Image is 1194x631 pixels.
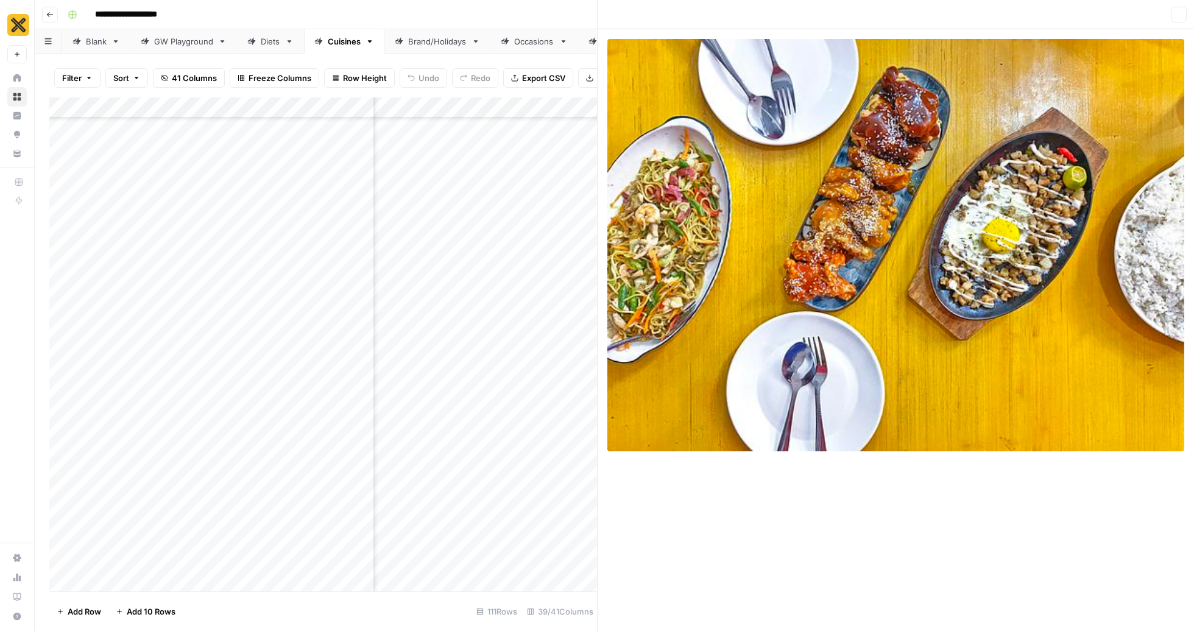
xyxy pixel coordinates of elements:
span: Undo [419,72,439,84]
div: 111 Rows [472,602,522,621]
button: Import CSV [578,68,649,88]
span: 41 Columns [172,72,217,84]
img: CookUnity Logo [7,14,29,36]
a: Browse [7,87,27,107]
span: Sort [113,72,129,84]
button: Workspace: CookUnity [7,10,27,40]
img: Row/Cell [607,39,1184,451]
span: Redo [471,72,490,84]
button: Export CSV [503,68,573,88]
div: 39/41 Columns [522,602,598,621]
span: Row Height [343,72,387,84]
button: Freeze Columns [230,68,319,88]
span: Filter [62,72,82,84]
a: Usage [7,568,27,587]
button: Help + Support [7,607,27,626]
a: Cuisines [304,29,384,54]
a: Campaigns [578,29,668,54]
a: Your Data [7,144,27,163]
a: Insights [7,106,27,125]
button: 41 Columns [153,68,225,88]
div: Brand/Holidays [408,35,467,48]
button: Sort [105,68,148,88]
button: Add Row [49,602,108,621]
span: Export CSV [522,72,565,84]
a: GW Playground [130,29,237,54]
span: Freeze Columns [249,72,311,84]
div: Diets [261,35,280,48]
a: Diets [237,29,304,54]
a: Home [7,68,27,88]
div: GW Playground [154,35,213,48]
a: Brand/Holidays [384,29,490,54]
button: Row Height [324,68,395,88]
div: Blank [86,35,107,48]
button: Add 10 Rows [108,602,183,621]
button: Redo [452,68,498,88]
button: Filter [54,68,101,88]
span: Add 10 Rows [127,605,175,618]
a: Occasions [490,29,578,54]
a: Learning Hub [7,587,27,607]
a: Blank [62,29,130,54]
span: Add Row [68,605,101,618]
button: Undo [400,68,447,88]
a: Settings [7,548,27,568]
div: Cuisines [328,35,361,48]
div: Occasions [514,35,554,48]
a: Opportunities [7,125,27,144]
